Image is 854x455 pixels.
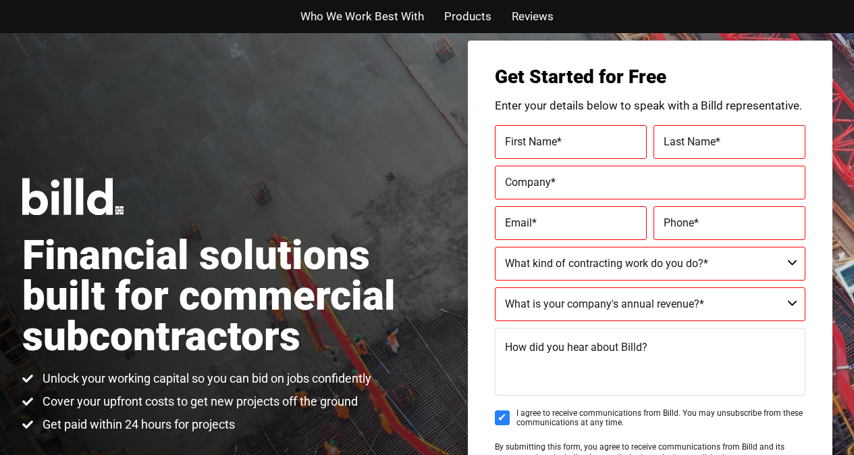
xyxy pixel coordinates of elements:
a: Products [444,7,491,26]
h3: Get Started for Free [495,68,805,87]
span: Company [505,175,551,188]
p: Enter your details below to speak with a Billd representative. [495,100,805,112]
span: How did you hear about Billd? [505,341,647,354]
a: Reviews [512,7,554,26]
h1: Financial solutions built for commercial subcontractors [22,235,427,357]
a: Who We Work Best With [300,7,424,26]
span: Last Name [664,135,716,147]
span: First Name [505,135,557,147]
span: I agree to receive communications from Billd. You may unsubscribe from these communications at an... [516,408,805,428]
span: Email [505,216,532,229]
input: I agree to receive communications from Billd. You may unsubscribe from these communications at an... [495,410,510,425]
span: Phone [664,216,694,229]
span: Unlock your working capital so you can bid on jobs confidently [39,370,371,387]
span: Get paid within 24 hours for projects [39,416,235,433]
span: Cover your upfront costs to get new projects off the ground [39,393,358,410]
